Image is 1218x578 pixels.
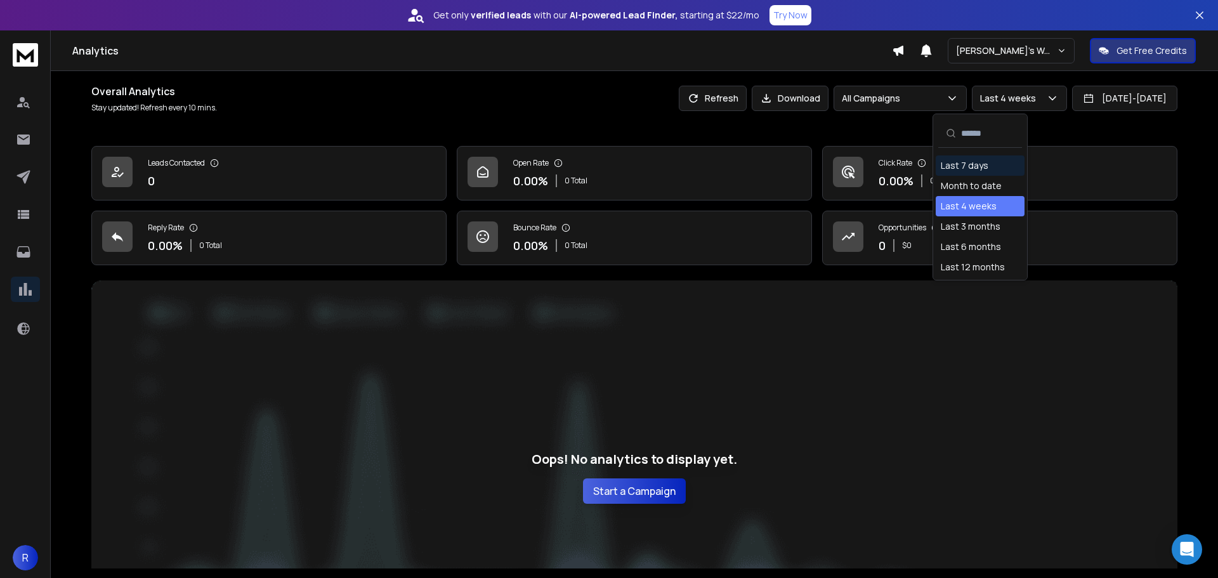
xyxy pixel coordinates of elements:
[148,172,155,190] p: 0
[773,9,808,22] p: Try Now
[91,211,447,265] a: Reply Rate0.00%0 Total
[879,158,912,168] p: Click Rate
[941,220,1000,233] div: Last 3 months
[1116,44,1187,57] p: Get Free Credits
[769,5,811,25] button: Try Now
[91,103,217,113] p: Stay updated! Refresh every 10 mins.
[148,237,183,254] p: 0.00 %
[13,545,38,570] button: R
[1090,38,1196,63] button: Get Free Credits
[513,237,548,254] p: 0.00 %
[565,176,587,186] p: 0 Total
[679,86,747,111] button: Refresh
[513,158,549,168] p: Open Rate
[941,180,1002,192] div: Month to date
[1172,534,1202,565] div: Open Intercom Messenger
[930,176,953,186] p: 0 Total
[879,237,886,254] p: 0
[879,172,913,190] p: 0.00 %
[842,92,905,105] p: All Campaigns
[583,478,686,504] button: Start a Campaign
[980,92,1041,105] p: Last 4 weeks
[941,159,988,172] div: Last 7 days
[822,146,1177,200] a: Click Rate0.00%0 Total
[148,158,205,168] p: Leads Contacted
[148,223,184,233] p: Reply Rate
[752,86,828,111] button: Download
[570,9,678,22] strong: AI-powered Lead Finder,
[433,9,759,22] p: Get only with our starting at $22/mo
[1072,86,1177,111] button: [DATE]-[DATE]
[91,146,447,200] a: Leads Contacted0
[513,223,556,233] p: Bounce Rate
[565,240,587,251] p: 0 Total
[457,146,812,200] a: Open Rate0.00%0 Total
[471,9,531,22] strong: verified leads
[91,84,217,99] h1: Overall Analytics
[778,92,820,105] p: Download
[72,43,892,58] h1: Analytics
[513,172,548,190] p: 0.00 %
[879,223,926,233] p: Opportunities
[13,43,38,67] img: logo
[532,450,737,504] div: Oops! No analytics to display yet.
[457,211,812,265] a: Bounce Rate0.00%0 Total
[199,240,222,251] p: 0 Total
[956,44,1057,57] p: [PERSON_NAME]'s Workspace
[941,240,1001,253] div: Last 6 months
[705,92,738,105] p: Refresh
[902,240,912,251] p: $ 0
[941,261,1005,273] div: Last 12 months
[941,200,997,213] div: Last 4 weeks
[822,211,1177,265] a: Opportunities0$0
